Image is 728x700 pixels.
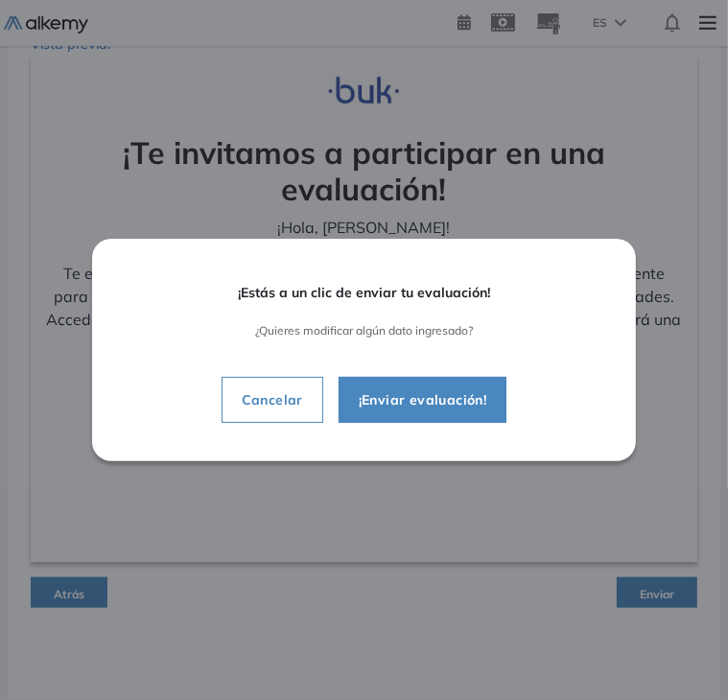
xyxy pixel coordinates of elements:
[146,285,582,301] span: ¡Estás a un clic de enviar tu evaluación!
[339,377,507,423] button: ¡Enviar evaluación!
[226,388,318,411] span: Cancelar
[146,324,582,338] span: ¿Quieres modificar algún dato ingresado?
[343,388,503,411] span: ¡Enviar evaluación!
[222,377,323,423] button: Cancelar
